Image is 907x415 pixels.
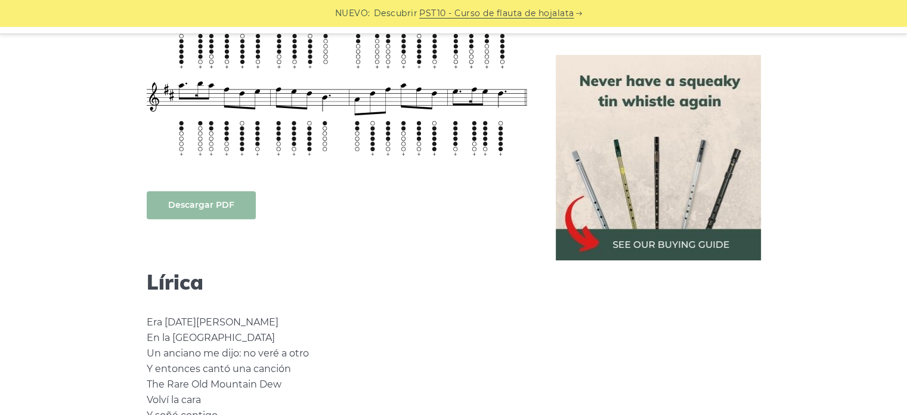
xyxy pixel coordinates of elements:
[147,379,281,390] font: The Rare Old Mountain Dew
[147,191,256,219] a: Descargar PDF
[168,199,234,210] font: Descargar PDF
[147,363,291,374] font: Y entonces cantó una canción
[556,55,761,260] img: Guía de compra de silbatos de hojalata
[147,394,201,405] font: Volví la cara
[147,348,309,359] font: Un anciano me dijo: no veré a otro
[147,269,203,295] font: Lírica
[147,332,275,343] font: En la [GEOGRAPHIC_DATA]
[147,316,278,328] font: Era [DATE][PERSON_NAME]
